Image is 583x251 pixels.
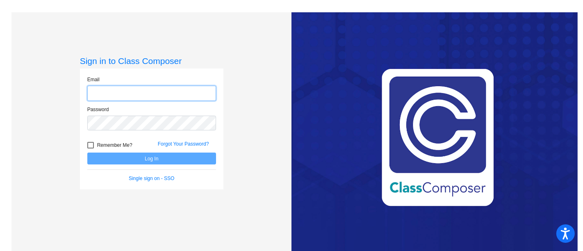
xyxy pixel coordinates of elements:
button: Log In [87,153,216,164]
span: Remember Me? [97,140,132,150]
h3: Sign in to Class Composer [80,56,223,66]
a: Forgot Your Password? [158,141,209,147]
label: Password [87,106,109,113]
a: Single sign on - SSO [129,176,174,181]
label: Email [87,76,100,83]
